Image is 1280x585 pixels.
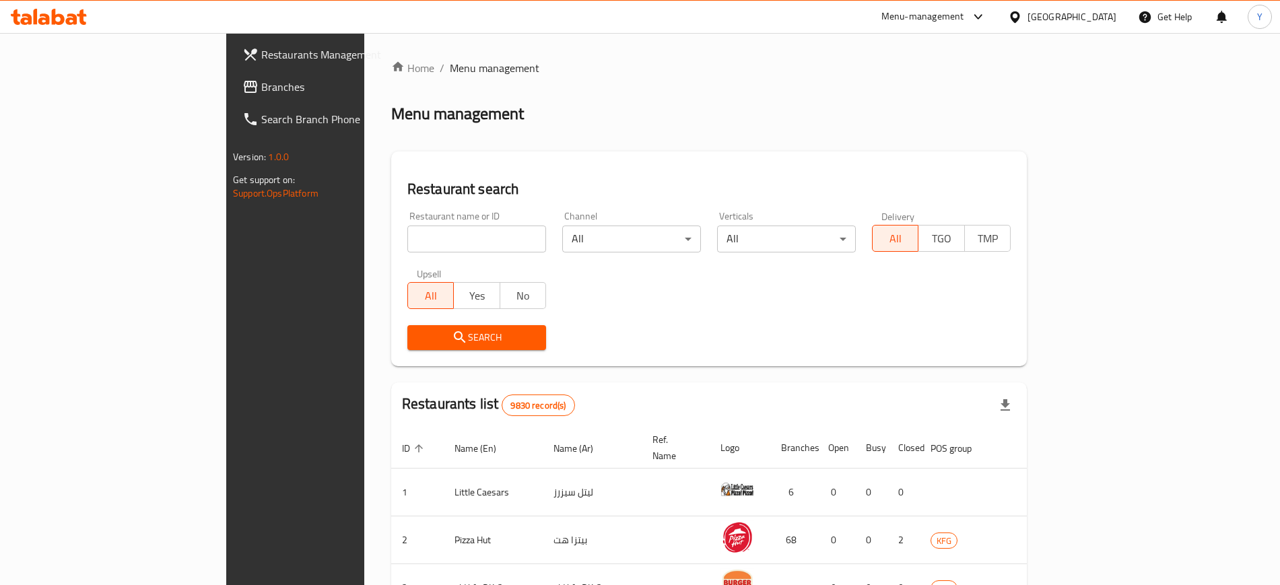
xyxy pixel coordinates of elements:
span: Ref. Name [652,432,694,464]
span: Y [1257,9,1262,24]
input: Search for restaurant name or ID.. [407,226,546,252]
span: Name (Ar) [553,440,611,456]
button: TMP [964,225,1011,252]
span: Get support on: [233,171,295,188]
li: / [440,60,444,76]
th: Busy [855,427,887,469]
td: 6 [770,469,817,516]
th: Logo [710,427,770,469]
span: 1.0.0 [268,148,289,166]
span: KFG [931,533,957,549]
button: No [500,282,546,309]
div: [GEOGRAPHIC_DATA] [1028,9,1116,24]
span: 9830 record(s) [502,399,574,412]
td: 68 [770,516,817,564]
span: TMP [970,229,1005,248]
h2: Menu management [391,103,524,125]
a: Search Branch Phone [232,103,440,135]
th: Open [817,427,855,469]
td: 0 [817,469,855,516]
button: TGO [918,225,964,252]
label: Delivery [881,211,915,221]
td: Pizza Hut [444,516,543,564]
div: Total records count [502,394,574,416]
button: All [407,282,454,309]
span: Search Branch Phone [261,111,429,127]
span: No [506,286,541,306]
span: TGO [924,229,959,248]
a: Support.OpsPlatform [233,184,318,202]
a: Branches [232,71,440,103]
div: Export file [989,389,1021,421]
td: 0 [855,469,887,516]
td: 0 [817,516,855,564]
td: 0 [855,516,887,564]
td: ليتل سيزرز [543,469,642,516]
span: Yes [459,286,494,306]
div: Menu-management [881,9,964,25]
span: Menu management [450,60,539,76]
span: ID [402,440,428,456]
span: All [413,286,448,306]
h2: Restaurants list [402,394,575,416]
button: Yes [453,282,500,309]
button: All [872,225,918,252]
a: Restaurants Management [232,38,440,71]
nav: breadcrumb [391,60,1027,76]
div: All [562,226,701,252]
span: Search [418,329,535,346]
img: Pizza Hut [720,520,754,554]
span: Branches [261,79,429,95]
span: All [878,229,913,248]
button: Search [407,325,546,350]
span: POS group [931,440,989,456]
th: Branches [770,427,817,469]
td: بيتزا هت [543,516,642,564]
td: 2 [887,516,920,564]
span: Version: [233,148,266,166]
label: Upsell [417,269,442,278]
img: Little Caesars [720,473,754,506]
div: All [717,226,856,252]
span: Name (En) [454,440,514,456]
span: Restaurants Management [261,46,429,63]
th: Closed [887,427,920,469]
td: Little Caesars [444,469,543,516]
h2: Restaurant search [407,179,1011,199]
td: 0 [887,469,920,516]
